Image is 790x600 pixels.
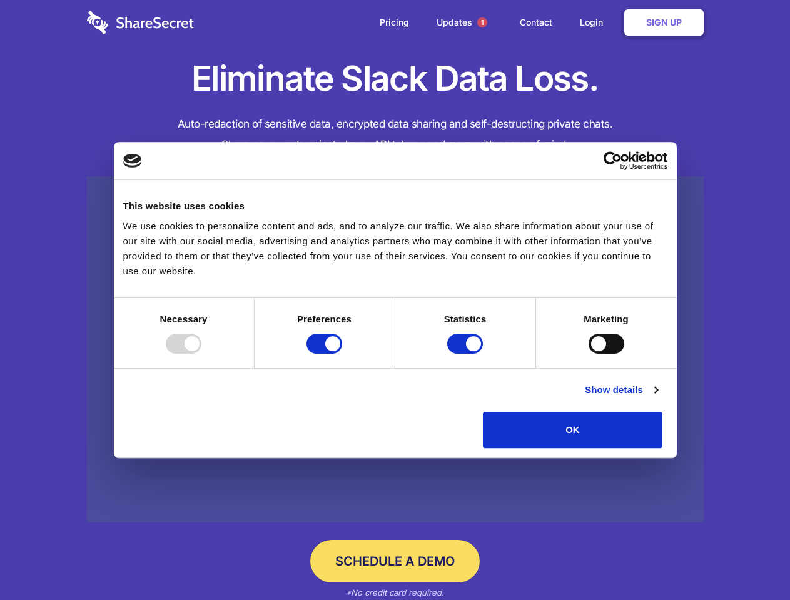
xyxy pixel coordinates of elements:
a: Sign Up [624,9,704,36]
h4: Auto-redaction of sensitive data, encrypted data sharing and self-destructing private chats. Shar... [87,114,704,155]
a: Schedule a Demo [310,540,480,582]
strong: Statistics [444,314,487,324]
img: logo [123,154,142,167]
div: This website uses cookies [123,199,667,214]
strong: Preferences [297,314,352,324]
a: Usercentrics Cookiebot - opens in a new window [558,151,667,170]
h1: Eliminate Slack Data Loss. [87,56,704,101]
strong: Necessary [160,314,208,324]
div: We use cookies to personalize content and ads, and to analyze our traffic. We also share informat... [123,219,667,279]
img: logo-wordmark-white-trans-d4663122ce5f474addd5e946df7df03e33cb6a1c49d2221995e7729f52c070b2.svg [87,11,194,34]
a: Wistia video thumbnail [87,176,704,523]
button: OK [483,412,662,448]
a: Contact [507,3,565,42]
a: Show details [585,382,657,397]
strong: Marketing [584,314,629,324]
a: Pricing [367,3,422,42]
a: Login [567,3,622,42]
em: *No credit card required. [346,587,444,597]
span: 1 [477,17,487,27]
